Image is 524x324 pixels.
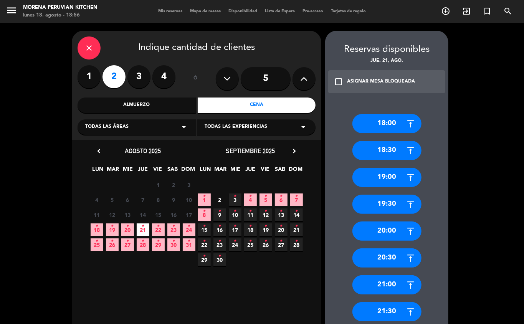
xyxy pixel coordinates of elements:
span: LUN [199,165,212,177]
i: • [203,190,206,202]
span: 16 [213,223,226,236]
span: 13 [275,208,288,221]
span: 13 [121,208,134,221]
span: 29 [152,238,165,251]
span: 24 [229,238,241,251]
i: • [218,235,221,247]
i: • [264,190,267,202]
span: 3 [229,193,241,206]
span: MIE [229,165,242,177]
span: MIE [122,165,134,177]
span: 8 [198,208,211,221]
span: 19 [106,223,119,236]
div: Almuerzo [78,98,196,113]
span: 21 [290,223,303,236]
i: • [264,235,267,247]
span: Todas las experiencias [205,123,267,131]
i: • [264,220,267,232]
div: ó [183,65,208,92]
i: • [172,220,175,232]
span: MAR [107,165,119,177]
span: Disponibilidad [225,9,261,13]
span: 4 [244,193,257,206]
span: 25 [244,238,257,251]
div: Reservas disponibles [325,42,448,57]
label: 3 [127,65,150,88]
label: 1 [78,65,101,88]
span: 23 [167,223,180,236]
div: 20:30 [352,248,422,268]
i: • [142,220,144,232]
i: chevron_left [95,147,103,155]
span: 17 [183,208,195,221]
i: • [280,220,283,232]
i: • [203,220,206,232]
i: • [280,190,283,202]
span: 2 [167,179,180,191]
i: • [234,190,236,202]
i: • [264,205,267,217]
i: • [295,205,298,217]
span: 11 [244,208,257,221]
span: 29 [198,253,211,266]
i: • [249,220,252,232]
span: 12 [106,208,119,221]
span: 28 [290,238,303,251]
span: JUE [137,165,149,177]
div: Indique cantidad de clientes [78,36,316,60]
div: 18:00 [352,114,422,133]
i: • [96,235,98,247]
i: arrow_drop_down [299,122,308,132]
span: 26 [260,238,272,251]
i: close [84,43,94,53]
span: 28 [137,238,149,251]
i: • [234,235,236,247]
i: turned_in_not [483,7,492,16]
div: 18:30 [352,141,422,160]
div: 21:00 [352,275,422,294]
label: 2 [102,65,126,88]
span: Tarjetas de regalo [327,9,370,13]
span: DOM [182,165,194,177]
i: • [111,220,114,232]
span: agosto 2025 [125,147,161,155]
div: Cena [198,98,316,113]
span: 2 [213,193,226,206]
i: • [157,235,160,247]
span: 14 [290,208,303,221]
i: • [218,220,221,232]
span: DOM [289,165,302,177]
span: 24 [183,223,195,236]
span: 20 [121,223,134,236]
i: • [218,205,221,217]
i: • [249,235,252,247]
i: • [295,235,298,247]
div: 19:30 [352,195,422,214]
span: 14 [137,208,149,221]
div: lunes 18. agosto - 18:56 [23,12,98,19]
span: 9 [167,193,180,206]
span: 23 [213,238,226,251]
span: 20 [275,223,288,236]
span: Pre-acceso [299,9,327,13]
span: LUN [92,165,104,177]
span: VIE [259,165,272,177]
i: • [142,235,144,247]
i: menu [6,5,17,16]
div: Morena Peruvian Kitchen [23,4,98,12]
span: 7 [137,193,149,206]
div: ASIGNAR MESA BLOQUEADA [347,78,415,86]
div: 19:00 [352,168,422,187]
span: 15 [198,223,211,236]
span: 3 [183,179,195,191]
span: 11 [91,208,103,221]
span: Mis reservas [154,9,186,13]
span: Lista de Espera [261,9,299,13]
span: 21 [137,223,149,236]
i: • [157,220,160,232]
span: 5 [106,193,119,206]
span: MAR [214,165,227,177]
span: VIE [152,165,164,177]
label: 4 [152,65,175,88]
span: 25 [91,238,103,251]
